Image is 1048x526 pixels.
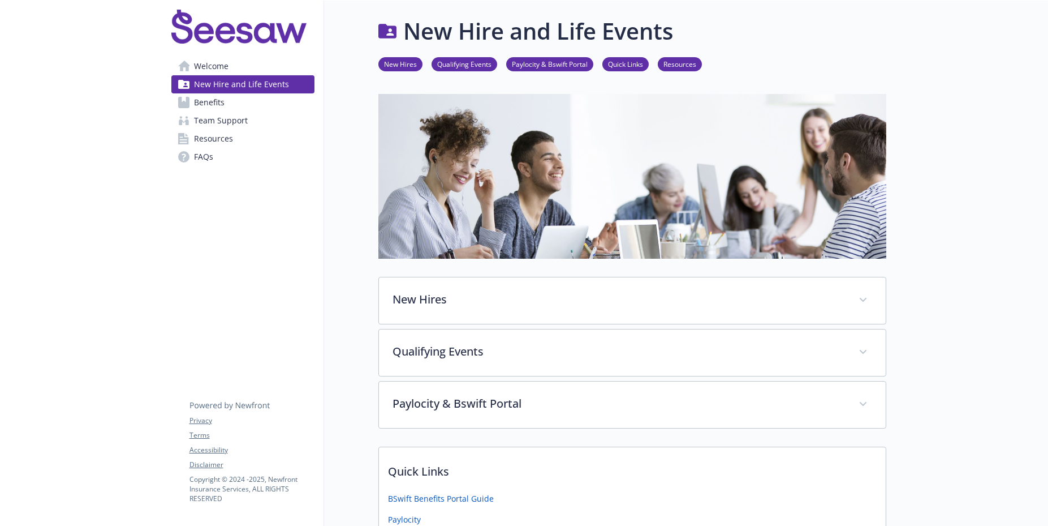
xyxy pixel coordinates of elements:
a: Paylocity & Bswift Portal [506,58,593,69]
a: New Hire and Life Events [171,75,314,93]
a: Disclaimer [189,460,314,470]
a: Team Support [171,112,314,130]
a: New Hires [378,58,422,69]
p: Qualifying Events [393,343,845,360]
a: Accessibility [189,445,314,455]
span: Benefits [194,93,225,112]
span: FAQs [194,148,213,166]
span: Welcome [194,57,228,75]
a: FAQs [171,148,314,166]
a: BSwift Benefits Portal Guide [388,493,494,504]
span: New Hire and Life Events [194,75,289,93]
p: New Hires [393,291,845,308]
div: Qualifying Events [379,330,886,376]
a: Benefits [171,93,314,112]
span: Team Support [194,112,248,130]
a: Privacy [189,416,314,426]
p: Copyright © 2024 - 2025 , Newfront Insurance Services, ALL RIGHTS RESERVED [189,474,314,503]
a: Resources [171,130,314,148]
h1: New Hire and Life Events [403,14,673,48]
span: Resources [194,130,233,148]
a: Quick Links [602,58,649,69]
a: Paylocity [388,514,421,525]
div: Paylocity & Bswift Portal [379,382,886,428]
a: Resources [658,58,702,69]
p: Quick Links [379,447,886,489]
a: Terms [189,430,314,441]
a: Welcome [171,57,314,75]
div: New Hires [379,277,886,324]
p: Paylocity & Bswift Portal [393,395,845,412]
a: Qualifying Events [432,58,497,69]
img: new hire page banner [378,94,886,259]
